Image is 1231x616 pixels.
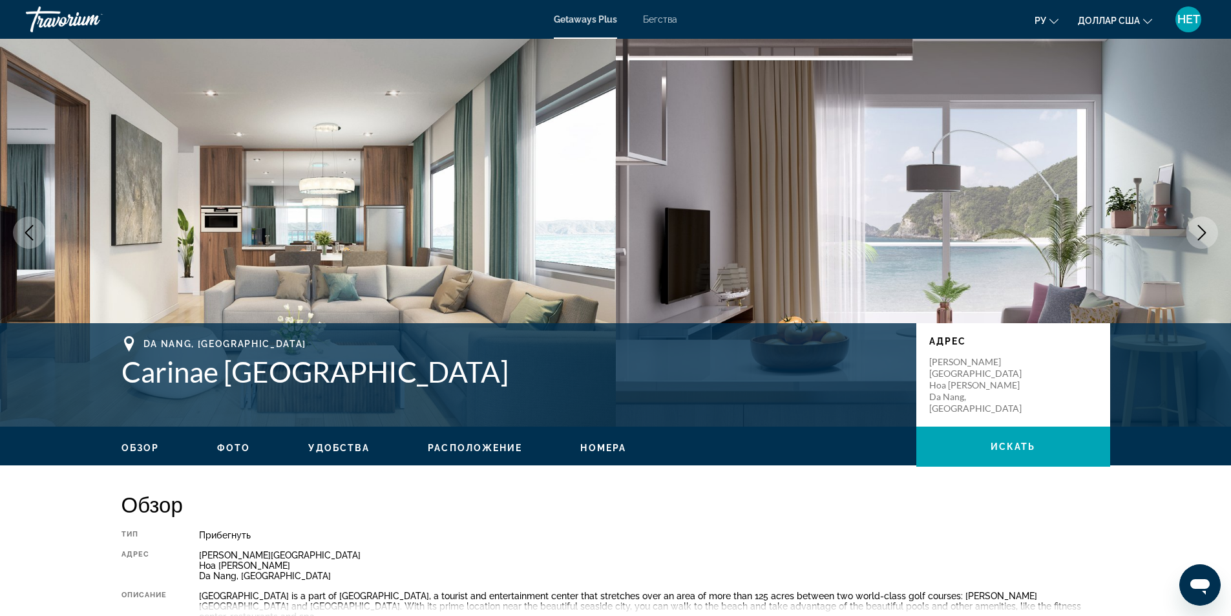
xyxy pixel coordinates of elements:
span: искать [991,441,1036,452]
button: Previous image [13,217,45,249]
span: Фото [217,443,250,453]
font: доллар США [1078,16,1140,26]
div: Адрес [121,550,167,581]
button: Меню пользователя [1172,6,1205,33]
iframe: Кнопка запуска окна обмена сообщениями [1179,564,1221,606]
h2: Обзор [121,491,1110,517]
span: Расположение [428,443,522,453]
p: [PERSON_NAME][GEOGRAPHIC_DATA] Hoa [PERSON_NAME] Da Nang, [GEOGRAPHIC_DATA] [929,356,1033,414]
div: Тип [121,530,167,540]
span: Обзор [121,443,160,453]
button: Удобства [308,442,370,454]
span: Удобства [308,443,370,453]
h1: Carinae [GEOGRAPHIC_DATA] [121,355,903,388]
a: Травориум [26,3,155,36]
a: Getaways Plus [554,14,617,25]
span: Номера [580,443,626,453]
button: Расположение [428,442,522,454]
button: Фото [217,442,250,454]
button: Изменить язык [1035,11,1058,30]
font: НЕТ [1177,12,1200,26]
div: Прибегнуть [199,530,1110,540]
button: Next image [1186,217,1218,249]
div: [PERSON_NAME][GEOGRAPHIC_DATA] Hoa [PERSON_NAME] Da Nang, [GEOGRAPHIC_DATA] [199,550,1110,581]
button: Номера [580,442,626,454]
a: Бегства [643,14,677,25]
button: искать [916,427,1110,467]
button: Изменить валюту [1078,11,1152,30]
span: Da Nang, [GEOGRAPHIC_DATA] [143,339,307,349]
font: ру [1035,16,1046,26]
p: Адрес [929,336,1097,346]
button: Обзор [121,442,160,454]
